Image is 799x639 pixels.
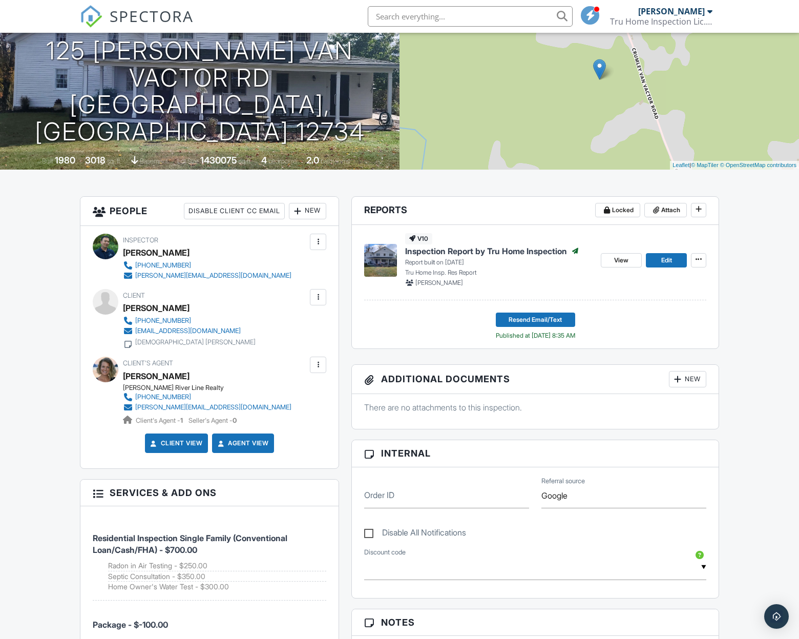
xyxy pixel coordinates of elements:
a: [PERSON_NAME] [123,368,190,384]
span: Built [42,157,53,165]
a: [PHONE_NUMBER] [123,392,291,402]
a: Leaflet [672,162,689,168]
a: [PHONE_NUMBER] [123,316,256,326]
h1: 125 [PERSON_NAME] Van Vactor Rd [GEOGRAPHIC_DATA], [GEOGRAPHIC_DATA] 12734 [16,37,383,146]
div: [EMAIL_ADDRESS][DOMAIN_NAME] [135,327,241,335]
input: Search everything... [368,6,573,27]
div: New [669,371,706,387]
a: Agent View [216,438,268,448]
h3: Notes [352,609,719,636]
p: There are no attachments to this inspection. [364,402,706,413]
strong: 0 [233,417,237,424]
a: [PERSON_NAME][EMAIL_ADDRESS][DOMAIN_NAME] [123,271,291,281]
li: Manual fee: Package [93,601,326,638]
div: 1980 [55,155,75,166]
a: © MapTiler [691,162,719,168]
a: Client View [149,438,203,448]
div: [PERSON_NAME][EMAIL_ADDRESS][DOMAIN_NAME] [135,272,291,280]
div: New [289,203,326,219]
span: sq. ft. [107,157,121,165]
div: [DEMOGRAPHIC_DATA] [PERSON_NAME] [135,338,256,346]
span: Package - $-100.00 [93,620,168,630]
label: Disable All Notifications [364,528,466,541]
div: 4 [261,155,267,166]
li: Add on: Home Owner's Water Test [108,582,326,592]
li: Add on: Septic Consultation [108,571,326,582]
img: The Best Home Inspection Software - Spectora [80,5,102,28]
div: [PHONE_NUMBER] [135,317,191,325]
span: bedrooms [268,157,297,165]
div: Disable Client CC Email [184,203,285,219]
span: SPECTORA [110,5,194,27]
h3: Internal [352,440,719,467]
a: [PHONE_NUMBER] [123,260,291,271]
div: [PHONE_NUMBER] [135,261,191,270]
label: Referral source [541,477,585,486]
div: 2.0 [306,155,319,166]
div: [PERSON_NAME][EMAIL_ADDRESS][DOMAIN_NAME] [135,403,291,411]
a: [PERSON_NAME][EMAIL_ADDRESS][DOMAIN_NAME] [123,402,291,413]
span: Inspector [123,236,158,244]
span: Client's Agent - [136,417,184,424]
div: [PERSON_NAME] [123,300,190,316]
div: 1430075 [200,155,237,166]
li: Service: Residential Inspection Single Family (Conventional Loan/Cash/FHA) [93,514,326,601]
label: Order ID [364,489,394,501]
span: Client's Agent [123,359,173,367]
h3: People [80,197,339,226]
span: basement [140,157,167,165]
span: Seller's Agent - [188,417,237,424]
strong: 1 [180,417,183,424]
div: 3018 [85,155,106,166]
h3: Additional Documents [352,365,719,394]
a: SPECTORA [80,14,194,35]
a: [EMAIL_ADDRESS][DOMAIN_NAME] [123,326,256,336]
a: © OpenStreetMap contributors [720,162,796,168]
div: [PERSON_NAME] River Line Realty [123,384,300,392]
span: bathrooms [321,157,350,165]
div: [PERSON_NAME] [123,245,190,260]
div: | [670,161,799,170]
span: Lot Size [177,157,199,165]
h3: Services & Add ons [80,480,339,506]
div: [PHONE_NUMBER] [135,393,191,401]
div: [PERSON_NAME] [638,6,705,16]
div: Tru Home Inspection Lic. #16000098755 [610,16,712,27]
span: Client [123,292,145,299]
span: sq.ft. [239,157,251,165]
span: Residential Inspection Single Family (Conventional Loan/Cash/FHA) - $700.00 [93,533,287,554]
label: Discount code [364,548,406,557]
div: Open Intercom Messenger [764,604,789,629]
li: Add on: Radon in Air Testing [108,561,326,571]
